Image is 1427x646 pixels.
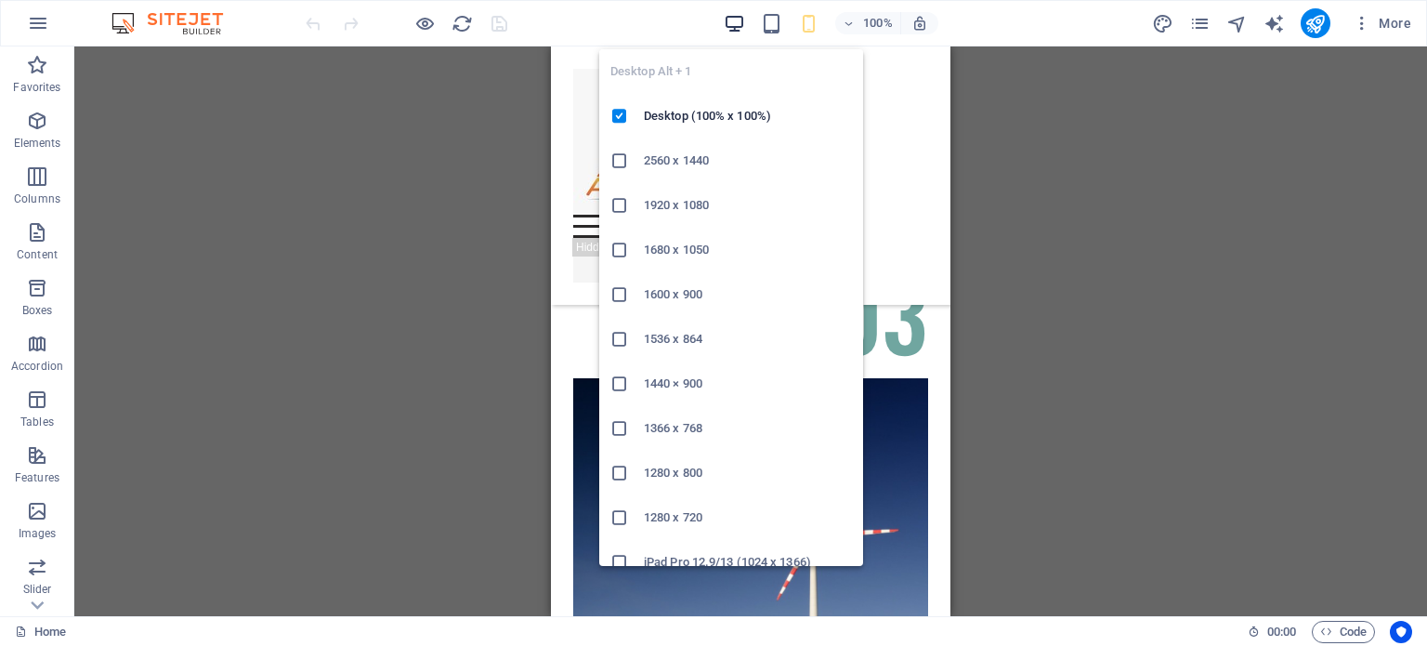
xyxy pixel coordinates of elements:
h6: 1680 x 1050 [644,239,852,261]
p: Images [19,526,57,541]
h6: 1536 x 864 [644,328,852,350]
i: On resize automatically adjust zoom level to fit chosen device. [911,15,928,32]
span: : [1280,625,1283,639]
h6: Desktop (100% x 100%) [644,105,852,127]
button: Code [1312,621,1375,643]
a: Click to cancel selection. Double-click to open Pages [15,621,66,643]
h6: 1920 x 1080 [644,194,852,217]
i: Publish [1304,13,1326,34]
h6: 1280 x 720 [644,507,852,529]
button: 100% [835,12,901,34]
p: Tables [20,415,54,429]
button: design [1152,12,1174,34]
p: Features [15,470,59,485]
h6: 2560 x 1440 [644,150,852,172]
button: Click here to leave preview mode and continue editing [413,12,436,34]
button: pages [1189,12,1211,34]
p: Boxes [22,303,53,318]
button: reload [451,12,473,34]
button: Usercentrics [1390,621,1412,643]
h6: 1440 × 900 [644,373,852,395]
span: 00 00 [1267,621,1296,643]
p: Accordion [11,359,63,374]
img: Editor Logo [107,12,246,34]
span: More [1353,14,1411,33]
i: Reload page [452,13,473,34]
h6: 1280 x 800 [644,462,852,484]
h6: Session time [1248,621,1297,643]
span: Code [1320,621,1367,643]
button: navigator [1226,12,1249,34]
button: publish [1301,8,1330,38]
button: More [1345,8,1419,38]
i: AI Writer [1263,13,1285,34]
p: Favorites [13,80,60,95]
p: Elements [14,136,61,151]
i: Navigator [1226,13,1248,34]
h6: 1366 x 768 [644,417,852,440]
h6: 100% [863,12,893,34]
h6: iPad Pro 12.9/13 (1024 x 1366) [644,551,852,573]
p: Columns [14,191,60,206]
i: Design (Ctrl+Alt+Y) [1152,13,1173,34]
p: Content [17,247,58,262]
button: text_generator [1263,12,1286,34]
p: Slider [23,582,52,597]
h6: 1600 x 900 [644,283,852,306]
